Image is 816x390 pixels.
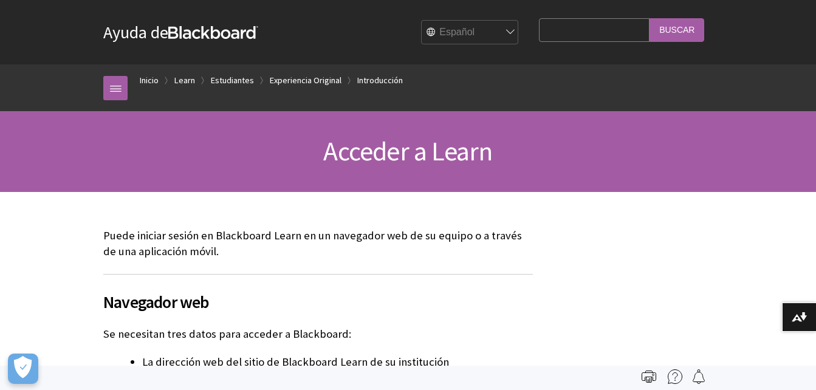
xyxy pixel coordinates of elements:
[422,21,519,45] select: Site Language Selector
[168,26,258,39] strong: Blackboard
[270,73,341,88] a: Experiencia Original
[323,134,492,168] span: Acceder a Learn
[103,228,533,259] p: Puede iniciar sesión en Blackboard Learn en un navegador web de su equipo o a través de una aplic...
[668,369,682,384] img: More help
[103,274,533,315] h2: Navegador web
[142,354,533,371] li: La dirección web del sitio de Blackboard Learn de su institución
[650,18,704,42] input: Buscar
[8,354,38,384] button: Abrir preferencias
[103,326,533,342] p: Se necesitan tres datos para acceder a Blackboard:
[174,73,195,88] a: Learn
[140,73,159,88] a: Inicio
[691,369,706,384] img: Follow this page
[357,73,403,88] a: Introducción
[103,21,258,43] a: Ayuda deBlackboard
[642,369,656,384] img: Print
[211,73,254,88] a: Estudiantes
